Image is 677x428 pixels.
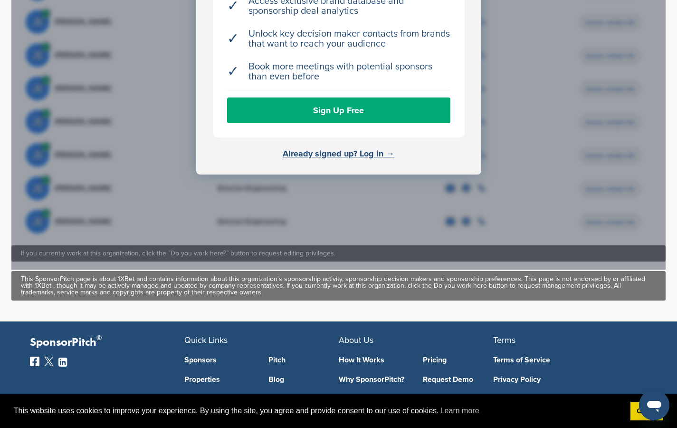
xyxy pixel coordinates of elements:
[184,335,228,345] span: Quick Links
[184,376,255,383] a: Properties
[423,356,493,364] a: Pricing
[423,376,493,383] a: Request Demo
[227,67,239,77] span: ✓
[268,376,339,383] a: Blog
[227,1,239,11] span: ✓
[14,404,623,418] span: This website uses cookies to improve your experience. By using the site, you agree and provide co...
[227,97,450,123] a: Sign Up Free
[21,276,656,296] div: This SponsorPitch page is about 1XBet and contains information about this organization's sponsors...
[30,336,184,350] p: SponsorPitch
[439,404,481,418] a: learn more about cookies
[227,24,450,54] li: Unlock key decision maker contacts from brands that want to reach your audience
[493,356,633,364] a: Terms of Service
[339,356,409,364] a: How It Works
[339,376,409,383] a: Why SponsorPitch?
[96,332,102,344] span: ®
[339,335,373,345] span: About Us
[227,57,450,87] li: Book more meetings with potential sponsors than even before
[227,34,239,44] span: ✓
[630,402,663,421] a: dismiss cookie message
[44,357,54,366] img: Twitter
[493,376,633,383] a: Privacy Policy
[184,356,255,364] a: Sponsors
[268,356,339,364] a: Pitch
[283,148,394,159] a: Already signed up? Log in →
[639,390,669,420] iframe: Bouton de lancement de la fenêtre de messagerie
[30,357,39,366] img: Facebook
[493,335,515,345] span: Terms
